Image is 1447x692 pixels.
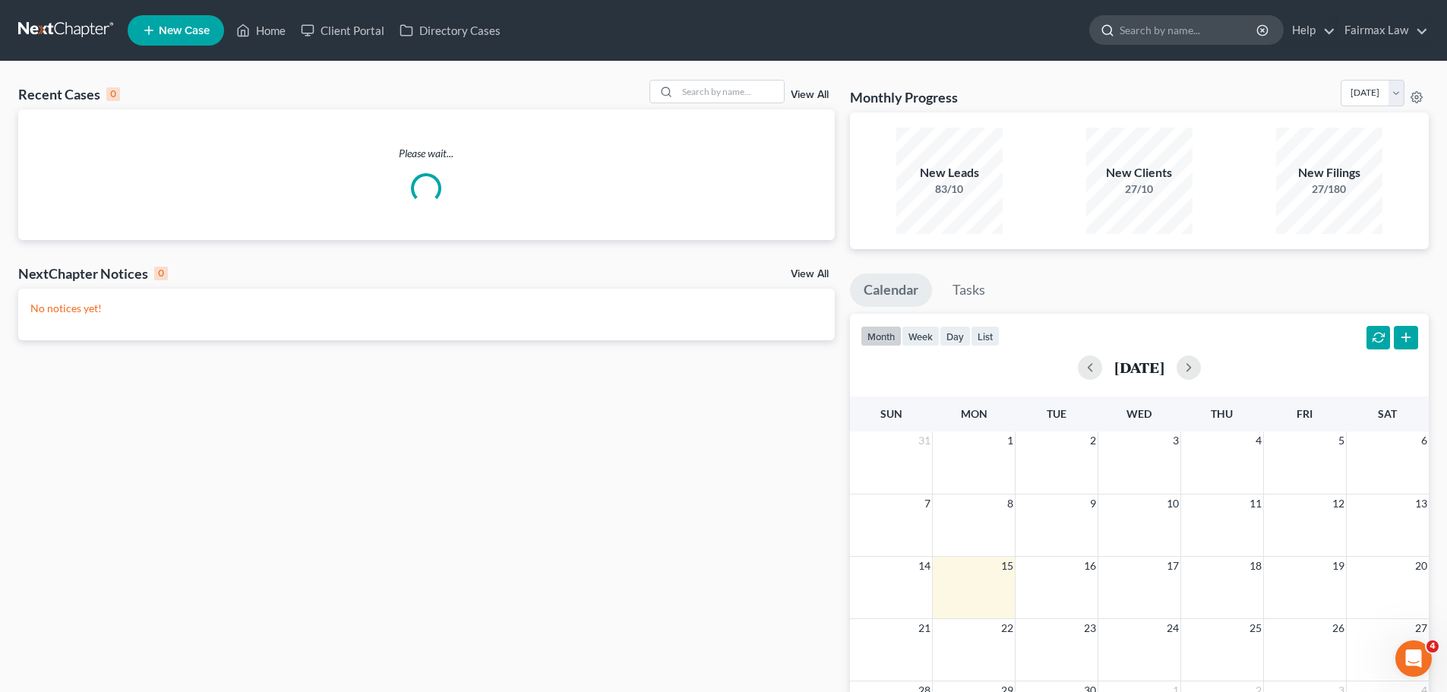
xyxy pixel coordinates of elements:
a: Directory Cases [392,17,508,44]
p: No notices yet! [30,301,823,316]
a: Calendar [850,273,932,307]
span: 4 [1426,640,1439,653]
a: Help [1284,17,1335,44]
span: New Case [159,25,210,36]
span: 18 [1248,557,1263,575]
iframe: Intercom live chat [1395,640,1432,677]
span: 10 [1165,495,1180,513]
span: 5 [1337,431,1346,450]
div: New Clients [1086,164,1193,182]
span: 31 [917,431,932,450]
button: week [902,326,940,346]
span: 2 [1088,431,1098,450]
span: 9 [1088,495,1098,513]
span: 17 [1165,557,1180,575]
span: 3 [1171,431,1180,450]
button: day [940,326,971,346]
span: 24 [1165,619,1180,637]
button: list [971,326,1000,346]
span: 15 [1000,557,1015,575]
div: 83/10 [896,182,1003,197]
span: 11 [1248,495,1263,513]
input: Search by name... [1120,16,1259,44]
span: Sun [880,407,902,420]
div: New Leads [896,164,1003,182]
span: 8 [1006,495,1015,513]
div: 27/180 [1276,182,1382,197]
span: Fri [1297,407,1313,420]
span: 1 [1006,431,1015,450]
span: 22 [1000,619,1015,637]
span: 23 [1082,619,1098,637]
div: 0 [154,267,168,280]
a: View All [791,90,829,100]
p: Please wait... [18,146,835,161]
span: 19 [1331,557,1346,575]
span: Thu [1211,407,1233,420]
div: 0 [106,87,120,101]
button: month [861,326,902,346]
div: New Filings [1276,164,1382,182]
a: Tasks [939,273,999,307]
span: 13 [1414,495,1429,513]
span: Mon [961,407,987,420]
span: 4 [1254,431,1263,450]
h2: [DATE] [1114,359,1164,375]
a: Home [229,17,293,44]
span: 21 [917,619,932,637]
span: 7 [923,495,932,513]
span: Tue [1047,407,1066,420]
span: 12 [1331,495,1346,513]
span: 14 [917,557,932,575]
h3: Monthly Progress [850,88,958,106]
a: Fairmax Law [1337,17,1428,44]
span: 26 [1331,619,1346,637]
span: Sat [1378,407,1397,420]
div: Recent Cases [18,85,120,103]
span: 6 [1420,431,1429,450]
a: View All [791,269,829,280]
input: Search by name... [678,81,784,103]
div: NextChapter Notices [18,264,168,283]
a: Client Portal [293,17,392,44]
div: 27/10 [1086,182,1193,197]
span: Wed [1126,407,1152,420]
span: 27 [1414,619,1429,637]
span: 20 [1414,557,1429,575]
span: 25 [1248,619,1263,637]
span: 16 [1082,557,1098,575]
